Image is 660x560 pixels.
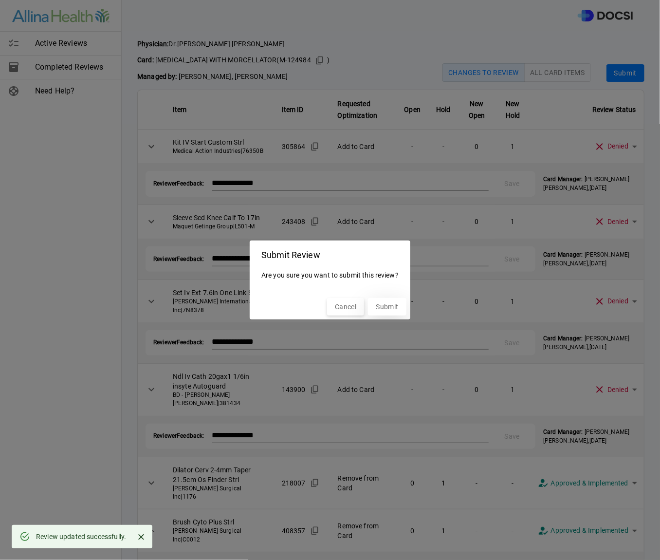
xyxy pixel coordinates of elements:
button: Submit [368,298,406,316]
button: Close [134,530,148,544]
h2: Submit Review [250,241,410,266]
button: Cancel [327,298,364,316]
p: Are you sure you want to submit this review? [261,266,399,284]
div: Review updated successfully. [36,528,126,545]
